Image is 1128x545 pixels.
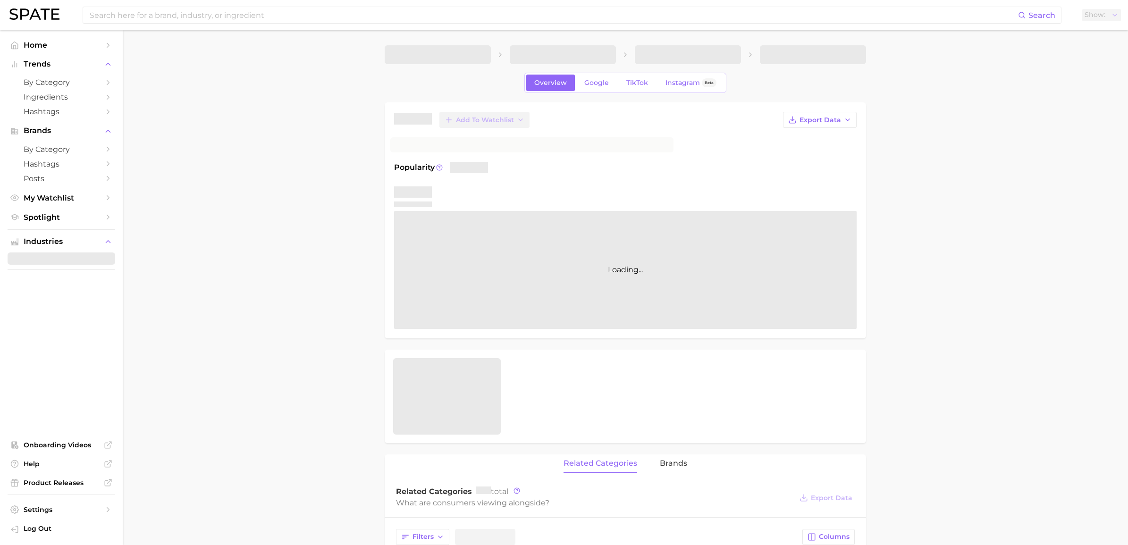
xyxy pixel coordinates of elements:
[8,57,115,71] button: Trends
[1082,9,1121,21] button: Show
[8,171,115,186] a: Posts
[24,505,99,514] span: Settings
[705,79,714,87] span: Beta
[8,191,115,205] a: My Watchlist
[576,75,617,91] a: Google
[394,211,857,329] div: Loading...
[800,116,841,124] span: Export Data
[24,92,99,101] span: Ingredients
[24,193,99,202] span: My Watchlist
[24,524,108,533] span: Log Out
[456,116,514,124] span: Add to Watchlist
[526,75,575,91] a: Overview
[660,459,687,468] span: brands
[24,126,99,135] span: Brands
[24,107,99,116] span: Hashtags
[8,90,115,104] a: Ingredients
[626,79,648,87] span: TikTok
[8,124,115,138] button: Brands
[8,142,115,157] a: by Category
[394,162,435,173] span: Popularity
[802,529,855,545] button: Columns
[24,441,99,449] span: Onboarding Videos
[8,521,115,537] a: Log out. Currently logged in with e-mail isabelle.lent@loreal.com.
[8,38,115,52] a: Home
[8,235,115,249] button: Industries
[8,438,115,452] a: Onboarding Videos
[584,79,609,87] span: Google
[8,210,115,225] a: Spotlight
[24,174,99,183] span: Posts
[89,7,1018,23] input: Search here for a brand, industry, or ingredient
[24,159,99,168] span: Hashtags
[476,487,508,496] span: total
[797,491,855,504] button: Export Data
[24,78,99,87] span: by Category
[412,533,434,541] span: Filters
[396,496,792,509] div: What are consumers viewing alongside ?
[8,75,115,90] a: by Category
[8,503,115,517] a: Settings
[665,79,700,87] span: Instagram
[1085,12,1105,17] span: Show
[8,476,115,490] a: Product Releases
[8,157,115,171] a: Hashtags
[24,478,99,487] span: Product Releases
[819,533,850,541] span: Columns
[811,494,852,502] span: Export Data
[396,529,449,545] button: Filters
[396,487,472,496] span: Related Categories
[9,8,59,20] img: SPATE
[24,460,99,468] span: Help
[24,237,99,246] span: Industries
[783,112,857,128] button: Export Data
[8,457,115,471] a: Help
[657,75,724,91] a: InstagramBeta
[8,104,115,119] a: Hashtags
[564,459,637,468] span: related categories
[1028,11,1055,20] span: Search
[439,112,530,128] button: Add to Watchlist
[618,75,656,91] a: TikTok
[24,145,99,154] span: by Category
[24,60,99,68] span: Trends
[24,213,99,222] span: Spotlight
[24,41,99,50] span: Home
[534,79,567,87] span: Overview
